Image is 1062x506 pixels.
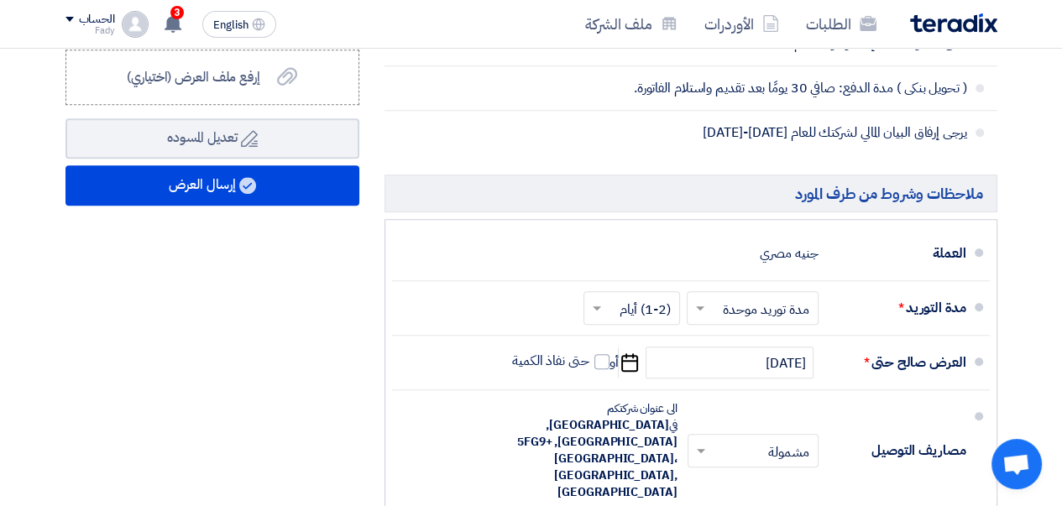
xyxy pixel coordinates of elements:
[832,288,966,328] div: مدة التوريد
[646,347,814,378] input: سنة-شهر-يوم
[524,80,967,97] span: ( تحويل بنكى ) مدة الدفع: صافي 30 يومًا بعد تقديم واستلام الفاتورة.
[65,118,359,159] button: تعديل المسوده
[910,13,997,33] img: Teradix logo
[385,175,997,212] h5: ملاحظات وشروط من طرف المورد
[609,354,619,371] span: أو
[832,233,966,274] div: العملة
[65,165,359,206] button: إرسال العرض
[524,124,967,141] span: يرجى إرفاق البيان المالي لشركتك للعام [DATE]-[DATE]
[832,342,966,383] div: العرض صالح حتى
[170,6,184,19] span: 3
[793,4,890,44] a: الطلبات
[572,4,691,44] a: ملف الشركة
[517,416,677,501] span: [GEOGRAPHIC_DATA], [GEOGRAPHIC_DATA], 5FG9+[GEOGRAPHIC_DATA]، [GEOGRAPHIC_DATA], [GEOGRAPHIC_DATA]
[991,439,1042,489] div: Open chat
[493,400,677,501] div: الى عنوان شركتكم في
[213,19,248,31] span: English
[760,237,818,269] div: جنيه مصري
[512,352,609,369] label: حتى نفاذ الكمية
[122,11,149,38] img: profile_test.png
[202,11,276,38] button: English
[65,26,115,35] div: Fady
[832,430,966,471] div: مصاريف التوصيل
[79,13,115,27] div: الحساب
[691,4,793,44] a: الأوردرات
[127,67,260,87] span: إرفع ملف العرض (اختياري)
[524,35,967,52] span: يحق لمجموعة كيان إلغاء و/أو تقسيم العطاء حسب الاقتضاء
